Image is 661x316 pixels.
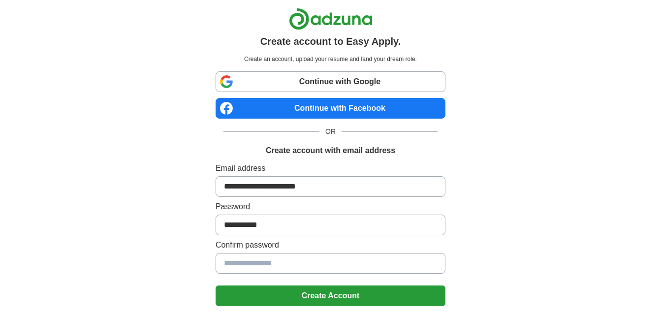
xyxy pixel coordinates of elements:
a: Continue with Google [216,71,445,92]
h1: Create account with email address [266,145,395,157]
img: Adzuna logo [289,8,373,30]
label: Confirm password [216,239,445,251]
h1: Create account to Easy Apply. [260,34,401,49]
button: Create Account [216,285,445,306]
p: Create an account, upload your resume and land your dream role. [218,55,443,63]
span: OR [319,126,342,137]
a: Continue with Facebook [216,98,445,119]
label: Password [216,201,445,213]
label: Email address [216,162,445,174]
